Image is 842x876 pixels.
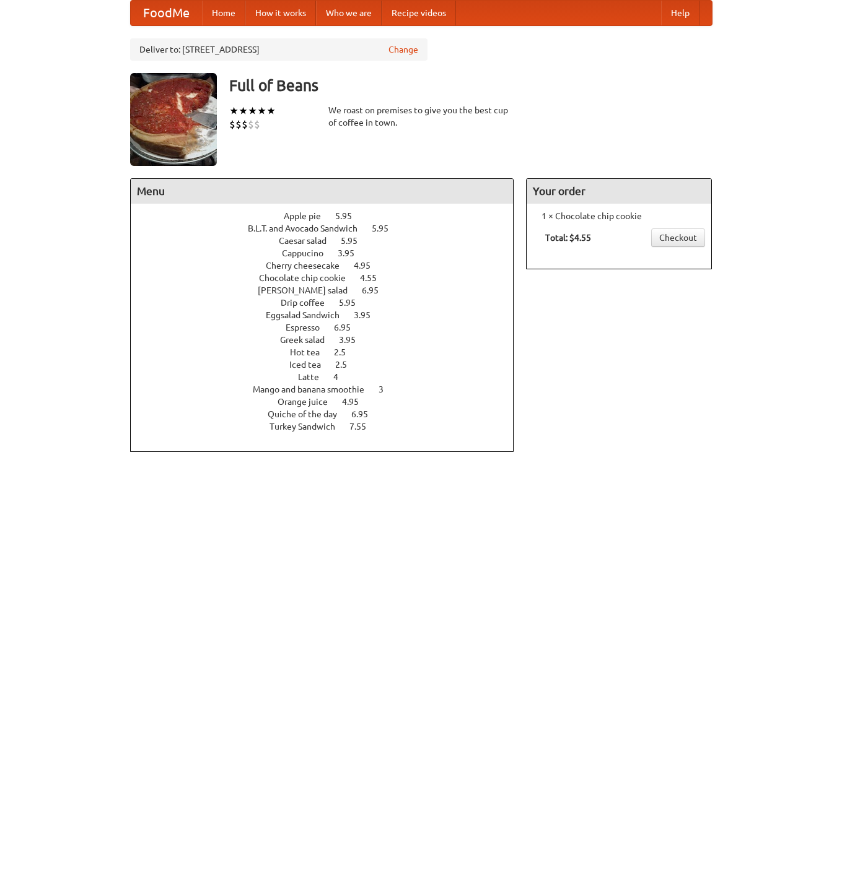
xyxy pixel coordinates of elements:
[360,273,389,283] span: 4.55
[248,118,254,131] li: $
[289,360,333,370] span: Iced tea
[266,310,393,320] a: Eggsalad Sandwich 3.95
[229,104,239,118] li: ★
[661,1,699,25] a: Help
[281,298,337,308] span: Drip coffee
[259,273,400,283] a: Chocolate chip cookie 4.55
[229,73,713,98] h3: Full of Beans
[130,73,217,166] img: angular.jpg
[202,1,245,25] a: Home
[229,118,235,131] li: $
[335,360,359,370] span: 2.5
[281,298,379,308] a: Drip coffee 5.95
[242,118,248,131] li: $
[289,360,370,370] a: Iced tea 2.5
[254,118,260,131] li: $
[248,223,411,233] a: B.L.T. and Avocado Sandwich 5.95
[248,104,257,118] li: ★
[248,223,370,233] span: B.L.T. and Avocado Sandwich
[131,179,514,204] h4: Menu
[279,236,339,246] span: Caesar salad
[349,422,379,431] span: 7.55
[286,323,332,332] span: Espresso
[235,118,242,131] li: $
[257,104,266,118] li: ★
[334,323,363,332] span: 6.95
[266,261,393,271] a: Cherry cheesecake 4.95
[253,384,377,394] span: Mango and banana smoothie
[131,1,202,25] a: FoodMe
[266,310,352,320] span: Eggsalad Sandwich
[298,372,331,382] span: Latte
[286,323,374,332] a: Espresso 6.95
[284,211,375,221] a: Apple pie 5.95
[533,210,705,222] li: 1 × Chocolate chip cookie
[342,397,371,407] span: 4.95
[278,397,382,407] a: Orange juice 4.95
[270,422,348,431] span: Turkey Sandwich
[382,1,456,25] a: Recipe videos
[354,310,383,320] span: 3.95
[388,43,418,56] a: Change
[651,228,705,247] a: Checkout
[280,335,337,345] span: Greek salad
[270,422,389,431] a: Turkey Sandwich 7.55
[335,211,364,221] span: 5.95
[372,223,401,233] span: 5.95
[268,409,391,419] a: Quiche of the day 6.95
[341,236,370,246] span: 5.95
[282,248,336,258] span: Cappucino
[239,104,248,118] li: ★
[328,104,514,129] div: We roast on premises to give you the best cup of coffee in town.
[266,104,276,118] li: ★
[268,409,349,419] span: Quiche of the day
[245,1,316,25] a: How it works
[362,285,391,295] span: 6.95
[351,409,380,419] span: 6.95
[298,372,361,382] a: Latte 4
[290,347,332,357] span: Hot tea
[259,273,358,283] span: Chocolate chip cookie
[354,261,383,271] span: 4.95
[334,347,358,357] span: 2.5
[279,236,380,246] a: Caesar salad 5.95
[316,1,382,25] a: Who we are
[333,372,351,382] span: 4
[266,261,352,271] span: Cherry cheesecake
[527,179,711,204] h4: Your order
[339,298,368,308] span: 5.95
[338,248,367,258] span: 3.95
[282,248,377,258] a: Cappucino 3.95
[253,384,406,394] a: Mango and banana smoothie 3
[339,335,368,345] span: 3.95
[290,347,369,357] a: Hot tea 2.5
[258,285,401,295] a: [PERSON_NAME] salad 6.95
[258,285,360,295] span: [PERSON_NAME] salad
[280,335,379,345] a: Greek salad 3.95
[379,384,396,394] span: 3
[130,38,428,61] div: Deliver to: [STREET_ADDRESS]
[545,233,591,243] b: Total: $4.55
[284,211,333,221] span: Apple pie
[278,397,340,407] span: Orange juice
